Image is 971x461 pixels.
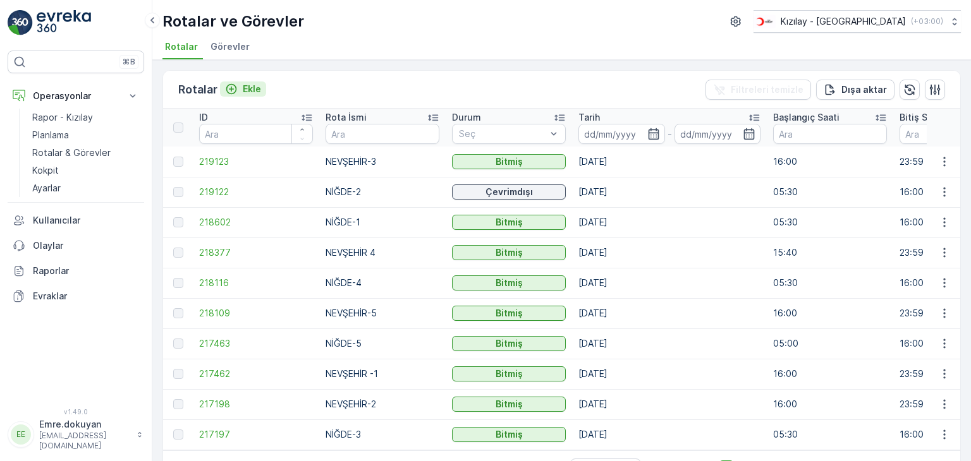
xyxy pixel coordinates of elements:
p: Tarih [578,111,600,124]
a: 218602 [199,216,313,229]
a: 217463 [199,337,313,350]
img: logo [8,10,33,35]
p: Rota İsmi [326,111,367,124]
div: Toggle Row Selected [173,338,183,349]
div: Toggle Row Selected [173,157,183,167]
button: Bitmiş [452,427,566,442]
p: Ekle [243,83,261,95]
td: [DATE] [572,147,767,177]
p: Bitmiş [496,155,523,168]
a: Rotalar & Görevler [27,144,144,162]
td: NİĞDE-1 [319,207,446,237]
p: Çevrimdışı [485,186,533,198]
p: Ayarlar [32,182,61,195]
p: Planlama [32,129,69,141]
p: Bitmiş [496,428,523,441]
button: Bitmiş [452,275,566,290]
span: 219123 [199,155,313,168]
p: Durum [452,111,481,124]
span: 217198 [199,398,313,410]
a: Kokpit [27,162,144,179]
td: 05:30 [767,419,893,450]
span: 218377 [199,246,313,259]
button: Bitmiş [452,366,566,381]
button: Kızılay - [GEOGRAPHIC_DATA](+03:00) [754,10,961,33]
a: Rapor - Kızılay [27,109,144,126]
p: ( +03:00 ) [911,16,943,27]
a: Planlama [27,126,144,144]
input: dd/mm/yyyy [675,124,761,144]
button: Ekle [220,81,266,97]
button: Bitmiş [452,245,566,260]
td: [DATE] [572,207,767,237]
p: ⌘B [123,57,135,67]
p: Bitmiş [496,398,523,410]
td: 05:30 [767,207,893,237]
p: Kızılay - [GEOGRAPHIC_DATA] [781,15,906,28]
button: EEEmre.dokuyan[EMAIL_ADDRESS][DOMAIN_NAME] [8,418,144,451]
td: NEVŞEHİR-2 [319,389,446,419]
td: 15:40 [767,237,893,268]
td: [DATE] [572,177,767,207]
div: Toggle Row Selected [173,369,183,379]
button: Çevrimdışı [452,184,566,200]
p: Bitmiş [496,337,523,350]
td: 16:00 [767,147,893,177]
span: 217197 [199,428,313,441]
p: [EMAIL_ADDRESS][DOMAIN_NAME] [39,431,130,451]
p: Rotalar ve Görevler [162,11,304,32]
button: Dışa aktar [816,80,895,100]
p: Rotalar [178,81,217,99]
div: Toggle Row Selected [173,399,183,409]
td: 05:00 [767,328,893,359]
img: logo_light-DOdMpM7g.png [37,10,91,35]
div: Toggle Row Selected [173,187,183,197]
input: Ara [773,124,887,144]
span: Rotalar [165,40,198,53]
td: NEVŞEHİR-3 [319,147,446,177]
td: 05:30 [767,177,893,207]
td: NİĞDE-2 [319,177,446,207]
a: 219122 [199,186,313,198]
td: [DATE] [572,237,767,268]
button: Bitmiş [452,336,566,351]
p: Bitmiş [496,307,523,320]
input: dd/mm/yyyy [578,124,665,144]
input: Ara [326,124,439,144]
span: v 1.49.0 [8,408,144,416]
td: NEVŞEHİR-5 [319,298,446,328]
td: 16:00 [767,389,893,419]
td: 16:00 [767,298,893,328]
input: Ara [199,124,313,144]
td: NİĞDE-5 [319,328,446,359]
button: Bitmiş [452,154,566,169]
td: 05:30 [767,268,893,298]
a: 218109 [199,307,313,320]
a: Raporlar [8,258,144,284]
td: 16:00 [767,359,893,389]
a: 218116 [199,277,313,289]
p: Rapor - Kızılay [32,111,93,124]
td: NİĞDE-3 [319,419,446,450]
a: 217462 [199,368,313,380]
td: [DATE] [572,359,767,389]
p: Olaylar [33,239,139,252]
button: Bitmiş [452,397,566,412]
td: [DATE] [572,298,767,328]
span: Görevler [211,40,250,53]
p: Bitmiş [496,368,523,380]
button: Filtreleri temizle [705,80,811,100]
button: Operasyonlar [8,83,144,109]
p: Başlangıç Saati [773,111,840,124]
div: Toggle Row Selected [173,248,183,258]
p: Bitmiş [496,216,523,229]
a: Kullanıcılar [8,208,144,233]
td: NİĞDE-4 [319,268,446,298]
p: Bitmiş [496,246,523,259]
td: [DATE] [572,268,767,298]
p: Emre.dokuyan [39,418,130,431]
div: EE [11,424,31,445]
